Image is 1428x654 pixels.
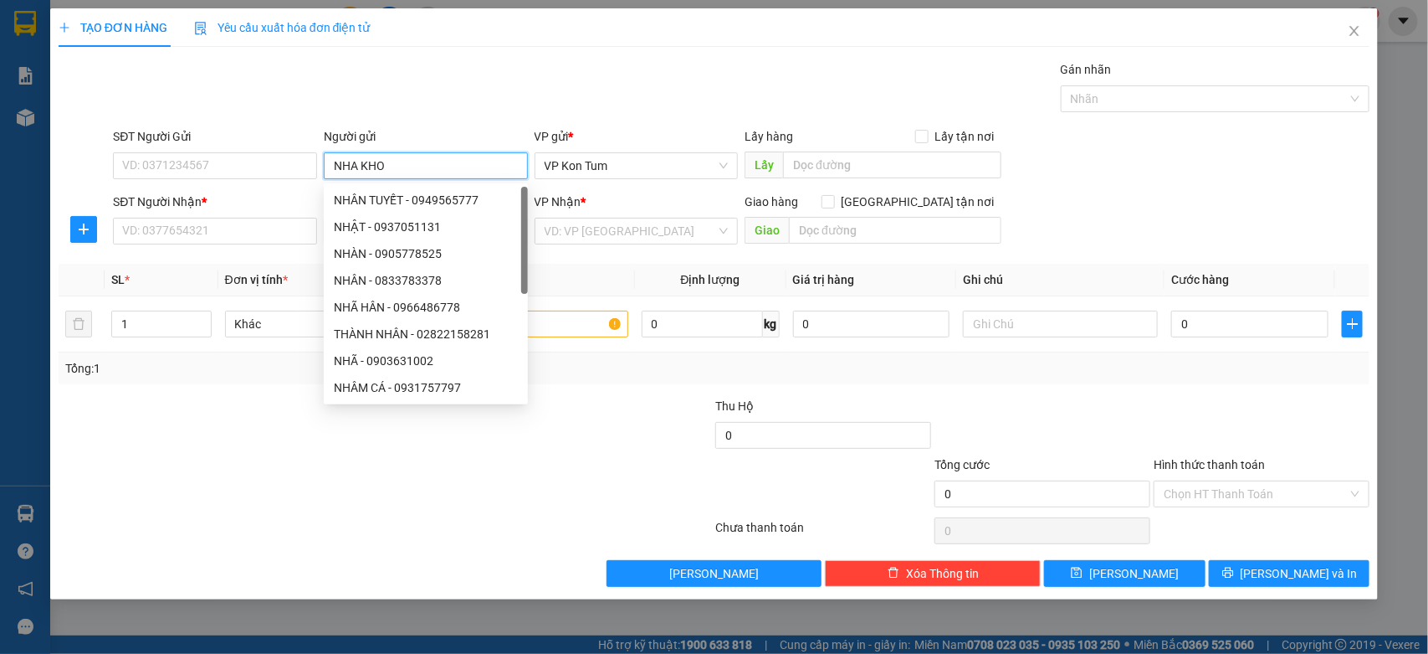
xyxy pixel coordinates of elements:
span: VP Kon Tum [545,153,729,178]
button: printer[PERSON_NAME] và In [1209,560,1369,587]
div: NHÂN TUYẾT - 0949565777 [334,191,518,209]
span: Tổng cước [934,458,990,471]
span: save [1071,567,1083,580]
div: NHÂM CÁ - 0931757797 [324,374,528,401]
div: NHÀN - 0905778525 [324,240,528,267]
input: Dọc đường [789,217,1001,244]
div: NHÂN TUYẾT - 0949565777 [324,187,528,214]
span: TẠO ĐƠN HÀNG [59,21,167,34]
button: deleteXóa Thông tin [825,560,1041,587]
div: SĐT Người Nhận [113,193,317,211]
span: Thu Hộ [715,399,754,413]
span: Giao hàng [745,195,798,209]
div: THÀNH NHÂN - 02822158281 [334,325,518,343]
span: Đơn vị tính [225,273,288,286]
span: Yêu cầu xuất hóa đơn điện tử [194,21,371,34]
div: 50.000 [13,108,134,128]
span: [PERSON_NAME] và In [1241,564,1358,583]
span: Cước hàng [1171,273,1229,286]
span: printer [1222,567,1234,580]
span: [PERSON_NAME] [1089,564,1179,583]
div: VP gửi [535,127,739,146]
span: plus [59,22,70,33]
div: NHÀN - 0905778525 [334,245,518,263]
div: VP Kon Tum [14,14,131,54]
span: kg [763,311,780,337]
div: THÀNH NHÂN - 02822158281 [324,321,528,348]
div: PHƯỚC [143,54,278,75]
span: Nhận: [143,16,183,33]
span: CR : [13,110,38,127]
span: plus [71,223,96,236]
label: Hình thức thanh toán [1154,458,1265,471]
div: NHÃ HÂN - 0966486778 [334,298,518,317]
div: NHẬT - 0937051131 [324,214,528,240]
div: NHÃ - 0903631002 [324,348,528,374]
div: NHÃ - 0903631002 [334,352,518,370]
label: Gán nhãn [1061,63,1112,76]
div: BÍCH [14,54,131,75]
div: Chưa thanh toán [714,518,934,548]
div: NHẬT - 0937051131 [334,218,518,236]
div: Người gửi [324,127,528,146]
div: NHÂM CÁ - 0931757797 [334,378,518,397]
span: SL [111,273,125,286]
input: VD: Bàn, Ghế [433,311,628,337]
span: Giá trị hàng [793,273,855,286]
span: close [1348,24,1361,38]
button: plus [1342,311,1363,337]
div: NHÃ HÂN - 0966486778 [324,294,528,321]
span: delete [888,567,899,580]
span: Lấy [745,152,783,178]
input: Dọc đường [783,152,1001,178]
button: plus [70,216,97,243]
div: BX Miền Đông [143,14,278,54]
div: NHÂN - 0833783378 [334,271,518,290]
div: Tổng: 1 [65,359,552,378]
span: Giao [745,217,789,244]
span: Khác [235,312,410,337]
button: Close [1331,8,1378,55]
span: VP Nhận [535,195,581,209]
span: Xóa Thông tin [906,564,979,583]
input: Ghi Chú [963,311,1158,337]
span: Lấy hàng [745,130,793,143]
div: 0984517079 [143,75,278,98]
button: [PERSON_NAME] [607,560,822,587]
span: [GEOGRAPHIC_DATA] tận nơi [835,193,1001,211]
button: save[PERSON_NAME] [1044,560,1205,587]
th: Ghi chú [956,264,1164,296]
div: SĐT Người Gửi [113,127,317,146]
input: 0 [793,311,950,337]
span: [PERSON_NAME] [669,564,759,583]
button: delete [65,311,92,337]
span: Gửi: [14,16,40,33]
span: Định lượng [681,273,740,286]
div: 0975448999 [14,75,131,98]
div: NHÂN - 0833783378 [324,267,528,294]
span: plus [1343,317,1362,331]
span: Lấy tận nơi [929,127,1001,146]
img: icon [194,22,207,35]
